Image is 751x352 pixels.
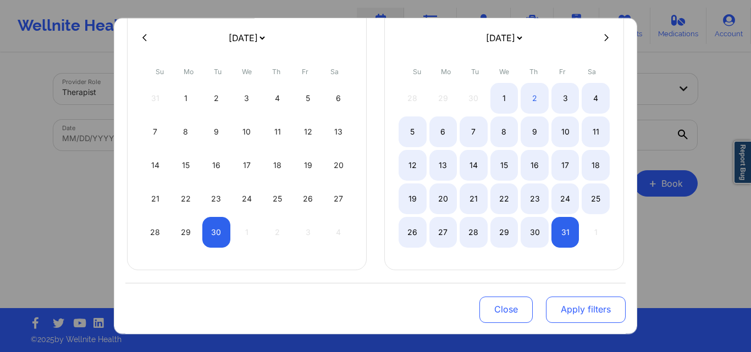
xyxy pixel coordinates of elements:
[490,183,518,214] div: Wed Oct 22 2025
[324,149,352,180] div: Sat Sep 20 2025
[294,82,322,113] div: Fri Sep 05 2025
[413,67,421,75] abbr: Sunday
[460,183,488,214] div: Tue Oct 21 2025
[242,67,252,75] abbr: Wednesday
[263,116,291,147] div: Thu Sep 11 2025
[551,183,579,214] div: Fri Oct 24 2025
[184,67,194,75] abbr: Monday
[330,67,339,75] abbr: Saturday
[172,116,200,147] div: Mon Sep 08 2025
[582,149,610,180] div: Sat Oct 18 2025
[490,116,518,147] div: Wed Oct 08 2025
[429,183,457,214] div: Mon Oct 20 2025
[551,82,579,113] div: Fri Oct 03 2025
[324,116,352,147] div: Sat Sep 13 2025
[141,149,169,180] div: Sun Sep 14 2025
[399,216,427,247] div: Sun Oct 26 2025
[399,149,427,180] div: Sun Oct 12 2025
[172,82,200,113] div: Mon Sep 01 2025
[399,183,427,214] div: Sun Oct 19 2025
[263,82,291,113] div: Thu Sep 04 2025
[141,183,169,214] div: Sun Sep 21 2025
[202,149,230,180] div: Tue Sep 16 2025
[156,67,164,75] abbr: Sunday
[588,67,596,75] abbr: Saturday
[582,82,610,113] div: Sat Oct 04 2025
[141,116,169,147] div: Sun Sep 07 2025
[172,183,200,214] div: Mon Sep 22 2025
[559,67,566,75] abbr: Friday
[263,149,291,180] div: Thu Sep 18 2025
[294,149,322,180] div: Fri Sep 19 2025
[490,149,518,180] div: Wed Oct 15 2025
[521,183,549,214] div: Thu Oct 23 2025
[521,82,549,113] div: Thu Oct 02 2025
[202,82,230,113] div: Tue Sep 02 2025
[521,149,549,180] div: Thu Oct 16 2025
[429,116,457,147] div: Mon Oct 06 2025
[499,67,509,75] abbr: Wednesday
[141,216,169,247] div: Sun Sep 28 2025
[429,149,457,180] div: Mon Oct 13 2025
[202,216,230,247] div: Tue Sep 30 2025
[460,116,488,147] div: Tue Oct 07 2025
[272,67,280,75] abbr: Thursday
[233,183,261,214] div: Wed Sep 24 2025
[399,116,427,147] div: Sun Oct 05 2025
[490,82,518,113] div: Wed Oct 01 2025
[294,183,322,214] div: Fri Sep 26 2025
[294,116,322,147] div: Fri Sep 12 2025
[324,82,352,113] div: Sat Sep 06 2025
[202,116,230,147] div: Tue Sep 09 2025
[233,116,261,147] div: Wed Sep 10 2025
[233,149,261,180] div: Wed Sep 17 2025
[263,183,291,214] div: Thu Sep 25 2025
[429,216,457,247] div: Mon Oct 27 2025
[460,149,488,180] div: Tue Oct 14 2025
[202,183,230,214] div: Tue Sep 23 2025
[551,116,579,147] div: Fri Oct 10 2025
[582,116,610,147] div: Sat Oct 11 2025
[172,216,200,247] div: Mon Sep 29 2025
[551,149,579,180] div: Fri Oct 17 2025
[521,116,549,147] div: Thu Oct 09 2025
[471,67,479,75] abbr: Tuesday
[551,216,579,247] div: Fri Oct 31 2025
[172,149,200,180] div: Mon Sep 15 2025
[546,297,626,323] button: Apply filters
[529,67,538,75] abbr: Thursday
[233,82,261,113] div: Wed Sep 03 2025
[490,216,518,247] div: Wed Oct 29 2025
[302,67,308,75] abbr: Friday
[324,183,352,214] div: Sat Sep 27 2025
[521,216,549,247] div: Thu Oct 30 2025
[582,183,610,214] div: Sat Oct 25 2025
[214,67,222,75] abbr: Tuesday
[441,67,451,75] abbr: Monday
[479,297,533,323] button: Close
[460,216,488,247] div: Tue Oct 28 2025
